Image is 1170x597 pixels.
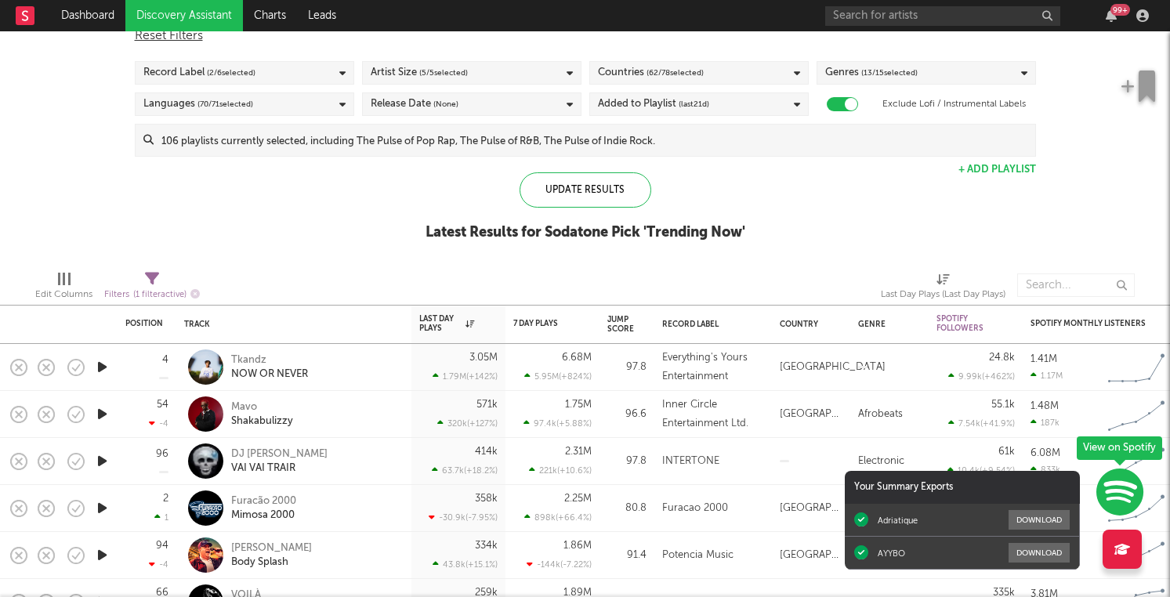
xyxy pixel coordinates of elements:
div: Languages [143,95,253,114]
div: 94 [156,541,168,551]
div: Electronic [858,452,904,471]
div: -144k ( -7.22 % ) [527,559,592,570]
div: Furacao 2000 [662,499,728,518]
div: Last Day Plays [419,314,474,333]
div: Filters [104,285,200,305]
div: View on Spotify [1077,436,1162,460]
a: TkandzNOW OR NEVER [231,353,308,382]
div: Release Date [371,95,458,114]
div: Country [780,320,835,329]
div: 833k [1031,465,1060,475]
div: 187k [1031,418,1060,428]
div: 10.4k ( +9.54 % ) [947,465,1015,476]
div: Spotify Followers [936,314,991,333]
div: INTERTONE [662,452,719,471]
div: 320k ( +127 % ) [437,418,498,429]
div: 96 [156,449,168,459]
div: 334k [475,541,498,551]
div: -30.9k ( -7.95 % ) [429,512,498,523]
div: 5.95M ( +824 % ) [524,371,592,382]
div: 97.8 [607,358,647,377]
a: DJ [PERSON_NAME]VAI VAI TRAIR [231,447,328,476]
div: Furacão 2000 [231,494,296,508]
div: 80.8 [607,499,647,518]
button: 99+ [1106,9,1117,22]
div: VAI VAI TRAIR [231,461,328,476]
div: Last Day Plays (Last Day Plays) [881,266,1005,311]
div: 97.8 [607,452,647,471]
div: Record Label [143,63,255,82]
div: [GEOGRAPHIC_DATA] [780,546,842,565]
div: 61k [998,447,1015,457]
div: [GEOGRAPHIC_DATA] [780,499,842,518]
span: ( 5 / 5 selected) [419,63,468,82]
div: 1.17M [1031,371,1063,381]
div: 358k [475,494,498,504]
div: 1.86M [563,541,592,551]
span: ( 1 filter active) [133,291,187,299]
button: + Add Playlist [958,165,1036,175]
div: Edit Columns [35,285,92,304]
div: [GEOGRAPHIC_DATA] [780,358,886,377]
div: 24.8k [989,353,1015,363]
div: Inner Circle Entertainment Ltd. [662,396,764,433]
div: 1 [154,512,168,523]
div: 898k ( +66.4 % ) [524,512,592,523]
div: Update Results [520,172,651,208]
div: Shakabulizzy [231,414,293,429]
div: Record Label [662,320,756,329]
input: Search... [1017,273,1135,297]
button: Download [1009,510,1070,530]
button: Download [1009,543,1070,563]
div: Countries [598,63,704,82]
div: 91.4 [607,546,647,565]
div: 2 [163,494,168,504]
div: Mimosa 2000 [231,508,296,523]
div: Potencia Music [662,546,734,565]
div: 4 [162,355,168,365]
div: 3.05M [469,353,498,363]
a: MavoShakabulizzy [231,400,293,429]
div: 1.79M ( +142 % ) [433,371,498,382]
div: 2.31M [565,447,592,457]
div: 97.4k ( +5.88 % ) [523,418,592,429]
a: Furacão 2000Mimosa 2000 [231,494,296,523]
div: Artist Size [371,63,468,82]
span: (None) [433,95,458,114]
div: Latest Results for Sodatone Pick ' Trending Now ' [426,223,745,242]
div: 96.6 [607,405,647,424]
label: Exclude Lofi / Instrumental Labels [882,95,1026,114]
div: 1.41M [1031,354,1057,364]
div: 63.7k ( +18.2 % ) [432,465,498,476]
div: 414k [475,447,498,457]
span: (last 21 d) [679,95,709,114]
div: Everything's Yours Entertainment [662,349,764,386]
div: Filters(1 filter active) [104,266,200,311]
div: Added to Playlist [598,95,709,114]
div: 221k ( +10.6 % ) [529,465,592,476]
div: Spotify Monthly Listeners [1031,319,1148,328]
span: ( 13 / 15 selected) [861,63,918,82]
div: [PERSON_NAME] [231,541,312,555]
div: 6.08M [1031,448,1060,458]
div: 2.25M [564,494,592,504]
div: Jump Score [607,315,634,334]
div: NOW OR NEVER [231,367,308,382]
div: Mavo [231,400,293,414]
div: Genres [825,63,918,82]
div: 55.1k [991,400,1015,410]
div: 43.8k ( +15.1 % ) [433,559,498,570]
span: ( 70 / 71 selected) [197,95,253,114]
div: Edit Columns [35,266,92,311]
div: AYYBO [878,548,905,559]
a: [PERSON_NAME]Body Splash [231,541,312,570]
div: 9.99k ( +462 % ) [948,371,1015,382]
div: Afrobeats [858,405,903,424]
span: ( 2 / 6 selected) [207,63,255,82]
div: Reset Filters [135,27,1036,45]
input: Search for artists [825,6,1060,26]
div: Adriatique [878,515,918,526]
div: DJ [PERSON_NAME] [231,447,328,461]
div: 7 Day Plays [513,319,568,328]
div: 1.48M [1031,401,1059,411]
